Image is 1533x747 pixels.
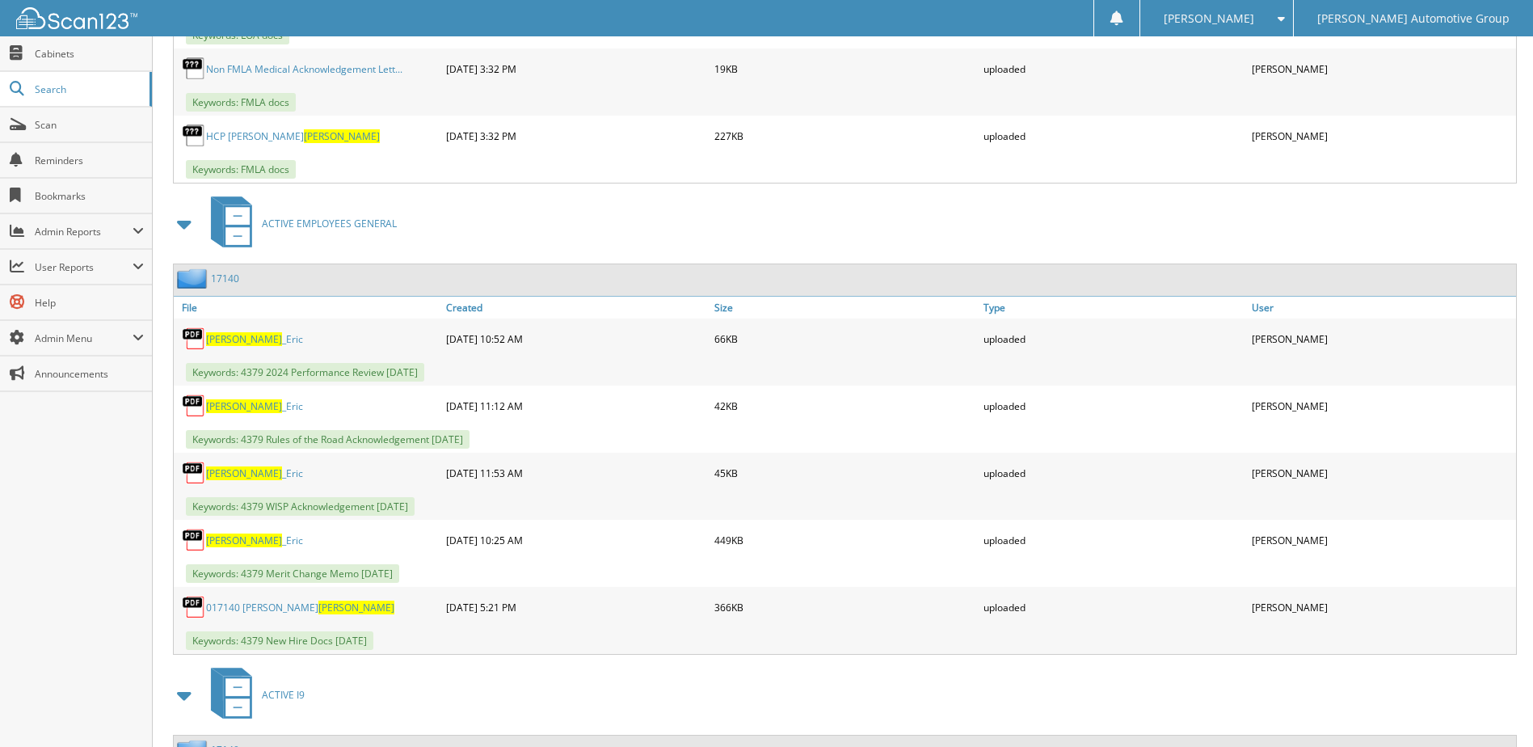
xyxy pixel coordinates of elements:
[206,534,303,547] a: [PERSON_NAME]_Eric
[174,297,442,319] a: File
[206,399,303,413] a: [PERSON_NAME]_Eric
[262,688,305,702] span: ACTIVE I9
[1164,14,1254,23] span: [PERSON_NAME]
[442,323,710,355] div: [DATE] 10:52 AM
[206,466,303,480] a: [PERSON_NAME]_Eric
[979,591,1248,623] div: uploaded
[304,129,380,143] span: [PERSON_NAME]
[1248,120,1516,152] div: [PERSON_NAME]
[710,297,979,319] a: Size
[182,57,206,81] img: generic.png
[206,601,394,614] a: 017140 [PERSON_NAME][PERSON_NAME]
[710,591,979,623] div: 366KB
[186,160,296,179] span: Keywords: FMLA docs
[177,268,211,289] img: folder2.png
[186,564,399,583] span: Keywords: 4379 Merit Change Memo [DATE]
[186,631,373,650] span: Keywords: 4379 New Hire Docs [DATE]
[211,272,239,285] a: 17140
[186,93,296,112] span: Keywords: FMLA docs
[710,323,979,355] div: 66KB
[442,53,710,85] div: [DATE] 3:32 PM
[182,528,206,552] img: PDF.png
[262,217,397,230] span: ACTIVE EMPLOYEES GENERAL
[1248,457,1516,489] div: [PERSON_NAME]
[442,524,710,556] div: [DATE] 10:25 AM
[35,82,141,96] span: Search
[979,120,1248,152] div: uploaded
[318,601,394,614] span: [PERSON_NAME]
[186,430,470,449] span: Keywords: 4379 Rules of the Road Acknowledgement [DATE]
[35,296,144,310] span: Help
[35,118,144,132] span: Scan
[1248,323,1516,355] div: [PERSON_NAME]
[35,331,133,345] span: Admin Menu
[710,120,979,152] div: 227KB
[1317,14,1510,23] span: [PERSON_NAME] Automotive Group
[442,390,710,422] div: [DATE] 11:12 AM
[35,47,144,61] span: Cabinets
[710,390,979,422] div: 42KB
[442,120,710,152] div: [DATE] 3:32 PM
[186,497,415,516] span: Keywords: 4379 WISP Acknowledgement [DATE]
[182,124,206,148] img: generic.png
[206,534,282,547] span: [PERSON_NAME]
[182,461,206,485] img: PDF.png
[1248,524,1516,556] div: [PERSON_NAME]
[442,591,710,623] div: [DATE] 5:21 PM
[1248,591,1516,623] div: [PERSON_NAME]
[979,457,1248,489] div: uploaded
[206,129,380,143] a: HCP [PERSON_NAME][PERSON_NAME]
[710,457,979,489] div: 45KB
[35,225,133,238] span: Admin Reports
[16,7,137,29] img: scan123-logo-white.svg
[35,260,133,274] span: User Reports
[979,297,1248,319] a: Type
[182,394,206,418] img: PDF.png
[442,297,710,319] a: Created
[979,524,1248,556] div: uploaded
[201,663,305,727] a: ACTIVE I9
[186,363,424,382] span: Keywords: 4379 2024 Performance Review [DATE]
[442,457,710,489] div: [DATE] 11:53 AM
[1452,669,1533,747] iframe: Chat Widget
[206,399,282,413] span: [PERSON_NAME]
[35,189,144,203] span: Bookmarks
[206,332,303,346] a: [PERSON_NAME]_Eric
[979,53,1248,85] div: uploaded
[182,327,206,351] img: PDF.png
[979,390,1248,422] div: uploaded
[206,62,402,76] a: Non FMLA Medical Acknowledgement Lett...
[1248,53,1516,85] div: [PERSON_NAME]
[710,524,979,556] div: 449KB
[35,154,144,167] span: Reminders
[182,595,206,619] img: PDF.png
[206,466,282,480] span: [PERSON_NAME]
[201,192,397,255] a: ACTIVE EMPLOYEES GENERAL
[1248,297,1516,319] a: User
[206,332,282,346] span: [PERSON_NAME]
[1248,390,1516,422] div: [PERSON_NAME]
[979,323,1248,355] div: uploaded
[35,367,144,381] span: Announcements
[710,53,979,85] div: 19KB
